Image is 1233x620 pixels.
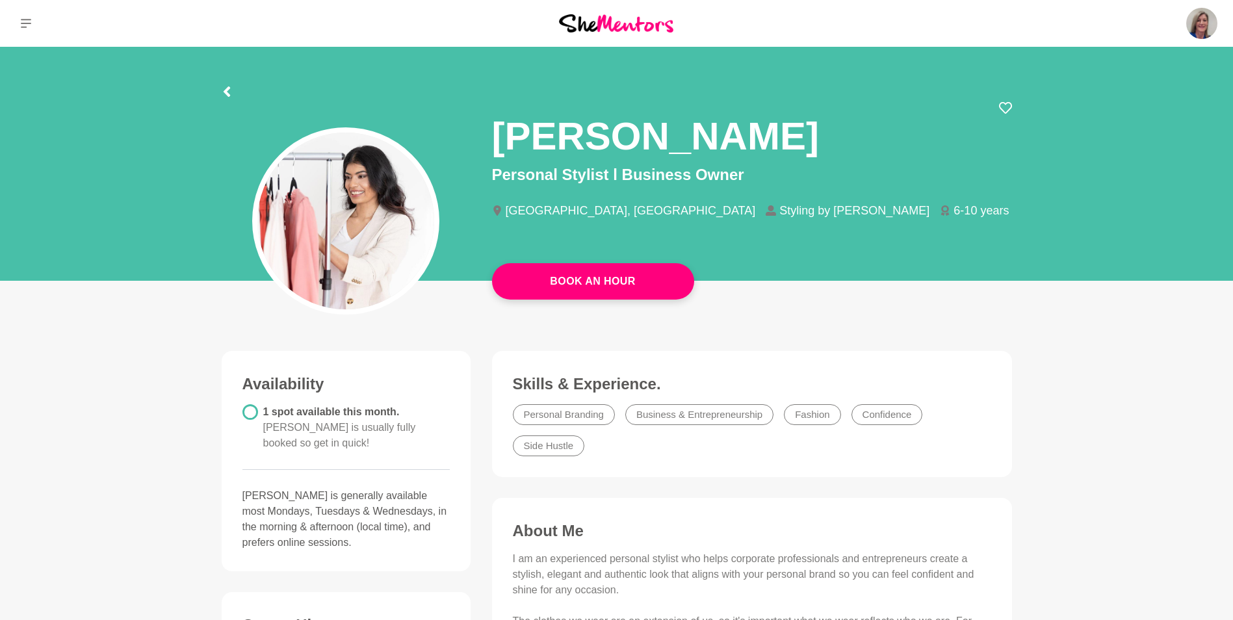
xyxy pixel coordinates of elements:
[263,406,416,448] span: 1 spot available this month.
[242,488,450,550] p: [PERSON_NAME] is generally available most Mondays, Tuesdays & Wednesdays, in the morning & aftern...
[513,521,991,541] h3: About Me
[1186,8,1217,39] img: Kate Smyth
[242,374,450,394] h3: Availability
[492,263,694,300] a: Book An Hour
[766,205,940,216] li: Styling by [PERSON_NAME]
[559,14,673,32] img: She Mentors Logo
[492,205,766,216] li: [GEOGRAPHIC_DATA], [GEOGRAPHIC_DATA]
[492,163,1012,187] p: Personal Stylist l Business Owner
[492,112,819,161] h1: [PERSON_NAME]
[263,422,416,448] span: [PERSON_NAME] is usually fully booked so get in quick!
[940,205,1019,216] li: 6-10 years
[513,374,991,394] h3: Skills & Experience.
